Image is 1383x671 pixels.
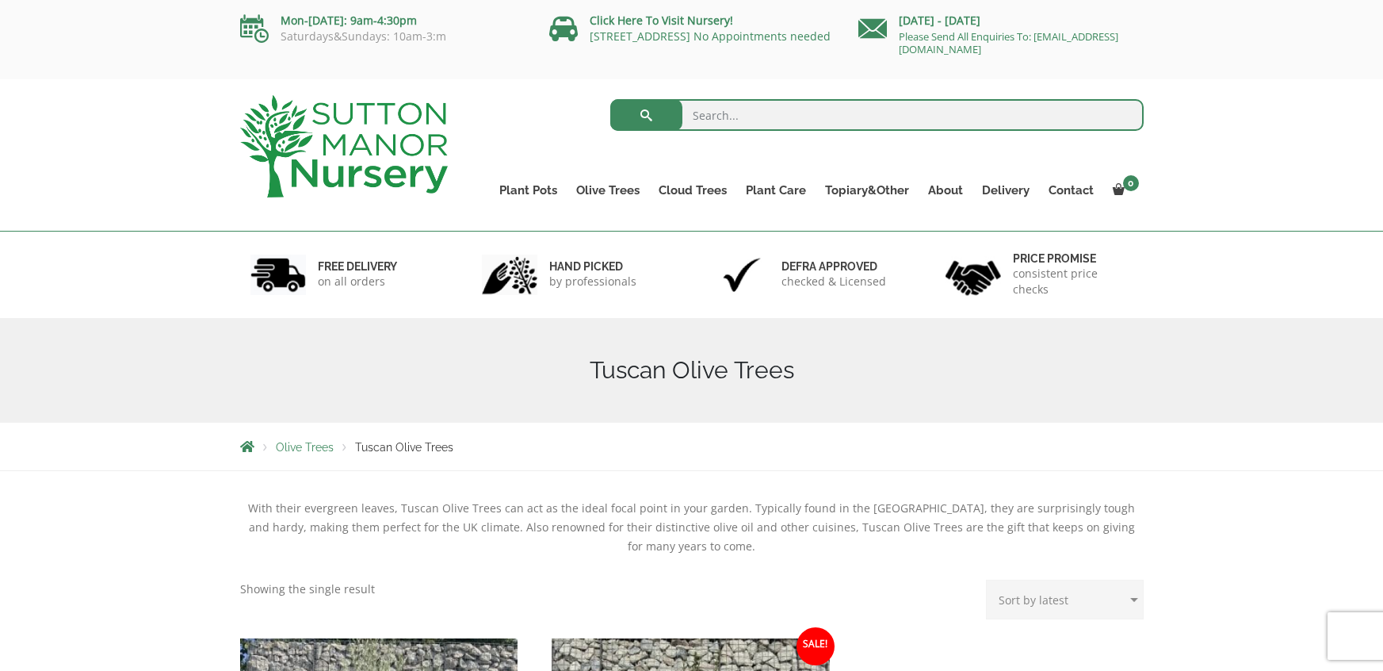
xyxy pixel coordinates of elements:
p: on all orders [318,274,397,289]
img: 1.jpg [250,255,306,295]
h6: Price promise [1013,251,1133,266]
p: [DATE] - [DATE] [858,11,1144,30]
p: by professionals [549,274,636,289]
a: Delivery [972,179,1039,201]
h6: hand picked [549,259,636,274]
span: 0 [1123,175,1139,191]
a: [STREET_ADDRESS] No Appointments needed [590,29,831,44]
a: Olive Trees [276,441,334,454]
a: About [919,179,972,201]
img: 4.jpg [946,251,1001,299]
p: Mon-[DATE]: 9am-4:30pm [240,11,525,30]
div: With their evergreen leaves, Tuscan Olive Trees can act as the ideal focal point in your garden. ... [240,499,1144,556]
p: consistent price checks [1013,266,1133,297]
p: checked & Licensed [781,274,886,289]
h1: Tuscan Olive Trees [240,356,1144,385]
h6: Defra approved [781,259,886,274]
a: Click Here To Visit Nursery! [590,13,733,28]
a: Cloud Trees [649,179,736,201]
a: Plant Pots [490,179,567,201]
a: Topiary&Other [816,179,919,201]
p: Saturdays&Sundays: 10am-3:m [240,30,525,43]
p: Showing the single result [240,580,375,599]
img: 2.jpg [482,255,537,295]
nav: Breadcrumbs [240,440,1144,453]
a: Olive Trees [567,179,649,201]
a: Plant Care [736,179,816,201]
a: Contact [1039,179,1103,201]
span: Tuscan Olive Trees [355,441,453,454]
select: Shop order [986,580,1144,619]
img: 3.jpg [714,255,770,295]
span: Sale! [797,627,835,665]
img: logo [240,95,448,197]
input: Search... [610,99,1144,131]
h6: FREE DELIVERY [318,259,397,274]
a: 0 [1103,179,1144,201]
a: Please Send All Enquiries To: [EMAIL_ADDRESS][DOMAIN_NAME] [899,29,1118,56]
